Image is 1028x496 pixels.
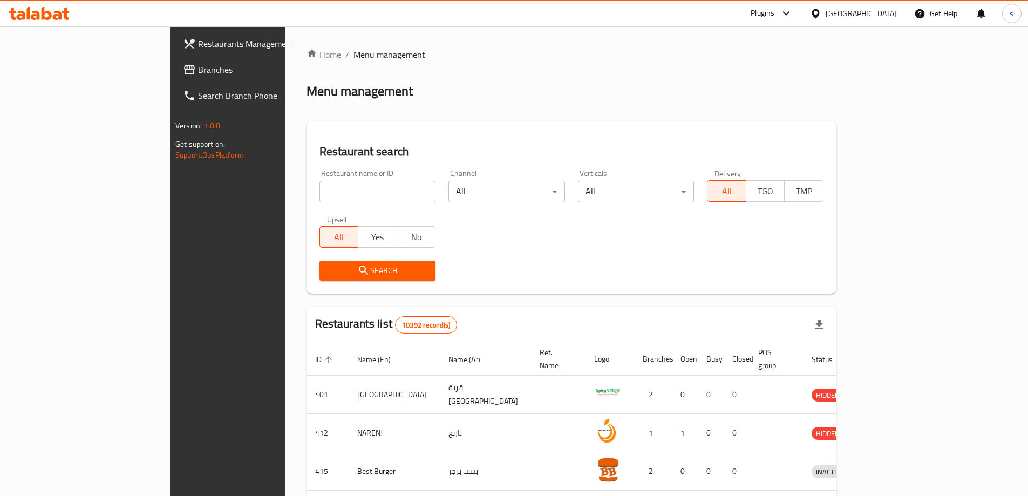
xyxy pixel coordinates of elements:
th: Open [672,343,698,376]
td: [GEOGRAPHIC_DATA] [349,376,440,414]
span: HIDDEN [812,427,844,440]
td: 0 [698,414,724,452]
span: Restaurants Management [198,37,333,50]
div: All [578,181,695,202]
td: 0 [672,376,698,414]
th: Branches [634,343,672,376]
span: POS group [758,346,790,372]
span: Version: [175,119,202,133]
div: [GEOGRAPHIC_DATA] [826,8,897,19]
span: Search [328,264,427,277]
td: Best Burger [349,452,440,491]
span: Name (Ar) [448,353,494,366]
button: No [397,226,436,248]
label: Upsell [327,215,347,223]
td: 0 [724,414,750,452]
div: Total records count [395,316,457,334]
button: All [707,180,746,202]
button: All [319,226,359,248]
span: Ref. Name [540,346,573,372]
td: 2 [634,376,672,414]
span: TMP [789,184,819,199]
span: Yes [363,229,393,245]
td: قرية [GEOGRAPHIC_DATA] [440,376,531,414]
td: NARENJ [349,414,440,452]
td: 0 [698,452,724,491]
span: Status [812,353,847,366]
button: TMP [784,180,823,202]
span: Name (En) [357,353,405,366]
span: All [324,229,355,245]
span: Menu management [353,48,425,61]
h2: Restaurants list [315,316,458,334]
span: No [401,229,432,245]
span: Branches [198,63,333,76]
a: Support.OpsPlatform [175,148,244,162]
button: Search [319,261,436,281]
nav: breadcrumb [307,48,836,61]
td: 1 [634,414,672,452]
span: All [712,184,742,199]
img: NARENJ [594,417,621,444]
span: ID [315,353,336,366]
td: 0 [698,376,724,414]
td: بست برجر [440,452,531,491]
td: 0 [672,452,698,491]
div: INACTIVE [812,465,848,478]
td: 0 [724,452,750,491]
span: s [1010,8,1013,19]
span: Get support on: [175,137,225,151]
img: Best Burger [594,456,621,483]
h2: Restaurant search [319,144,823,160]
li: / [345,48,349,61]
a: Search Branch Phone [174,83,342,108]
th: Logo [586,343,634,376]
span: TGO [751,184,781,199]
th: Busy [698,343,724,376]
div: Plugins [751,7,774,20]
td: نارنج [440,414,531,452]
th: Closed [724,343,750,376]
label: Delivery [714,169,741,177]
img: Spicy Village [594,379,621,406]
span: 1.0.0 [203,119,220,133]
button: Yes [358,226,397,248]
span: 10392 record(s) [396,320,457,330]
input: Search for restaurant name or ID.. [319,181,436,202]
span: INACTIVE [812,466,848,478]
div: Export file [806,312,832,338]
h2: Menu management [307,83,413,100]
span: Search Branch Phone [198,89,333,102]
span: HIDDEN [812,389,844,402]
a: Restaurants Management [174,31,342,57]
a: Branches [174,57,342,83]
td: 1 [672,414,698,452]
button: TGO [746,180,785,202]
td: 0 [724,376,750,414]
td: 2 [634,452,672,491]
div: All [448,181,565,202]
